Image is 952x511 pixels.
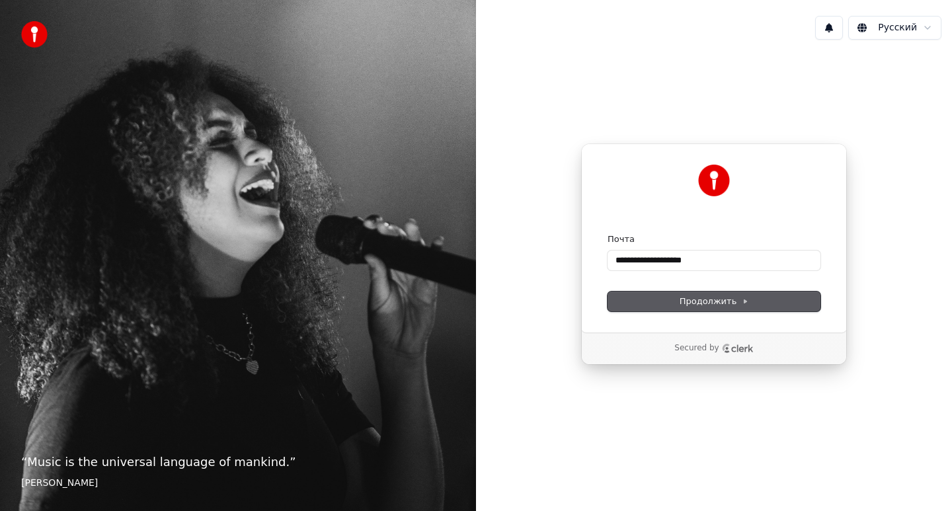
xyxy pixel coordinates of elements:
[680,295,749,307] span: Продолжить
[608,292,820,311] button: Продолжить
[21,21,48,48] img: youka
[722,344,754,353] a: Clerk logo
[21,453,455,471] p: “ Music is the universal language of mankind. ”
[674,343,719,354] p: Secured by
[21,477,455,490] footer: [PERSON_NAME]
[608,233,635,245] label: Почта
[698,165,730,196] img: Youka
